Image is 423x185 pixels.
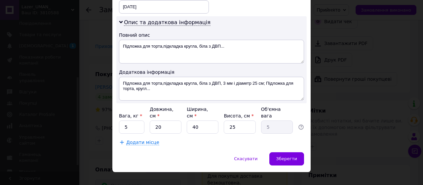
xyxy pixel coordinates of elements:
[187,107,208,118] label: Ширина, см
[276,156,297,161] span: Зберегти
[119,40,304,64] textarea: Підложка для торта,підкладка кругла, біла з ДВП...
[124,19,211,26] span: Опис та додаткова інформація
[119,113,142,118] label: Вага, кг
[119,32,304,38] div: Повний опис
[119,69,304,75] div: Додаткова інформація
[150,107,173,118] label: Довжина, см
[224,113,253,118] label: Висота, см
[261,106,293,119] div: Об'ємна вага
[126,140,159,145] span: Додати місце
[234,156,257,161] span: Скасувати
[119,77,304,101] textarea: Підложка для торта,підкладка кругла, біла з ДВП, 3 мм і діаметр 25 см; Підложка для торта, кругл...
